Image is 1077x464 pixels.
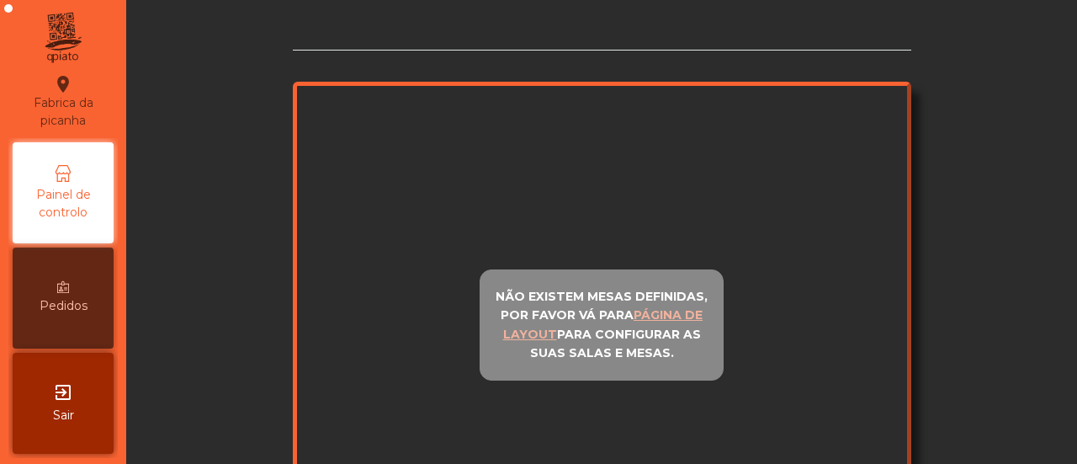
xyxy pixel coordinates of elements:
i: location_on [53,74,73,94]
u: página de layout [503,307,703,342]
i: exit_to_app [53,382,73,403]
p: Não existem mesas definidas, por favor vá para para configurar as suas salas e mesas. [487,287,716,363]
span: Sair [53,407,74,424]
span: Pedidos [40,297,88,315]
span: Painel de controlo [17,186,109,221]
div: Fabrica da picanha [13,74,113,130]
img: qpiato [42,8,83,67]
